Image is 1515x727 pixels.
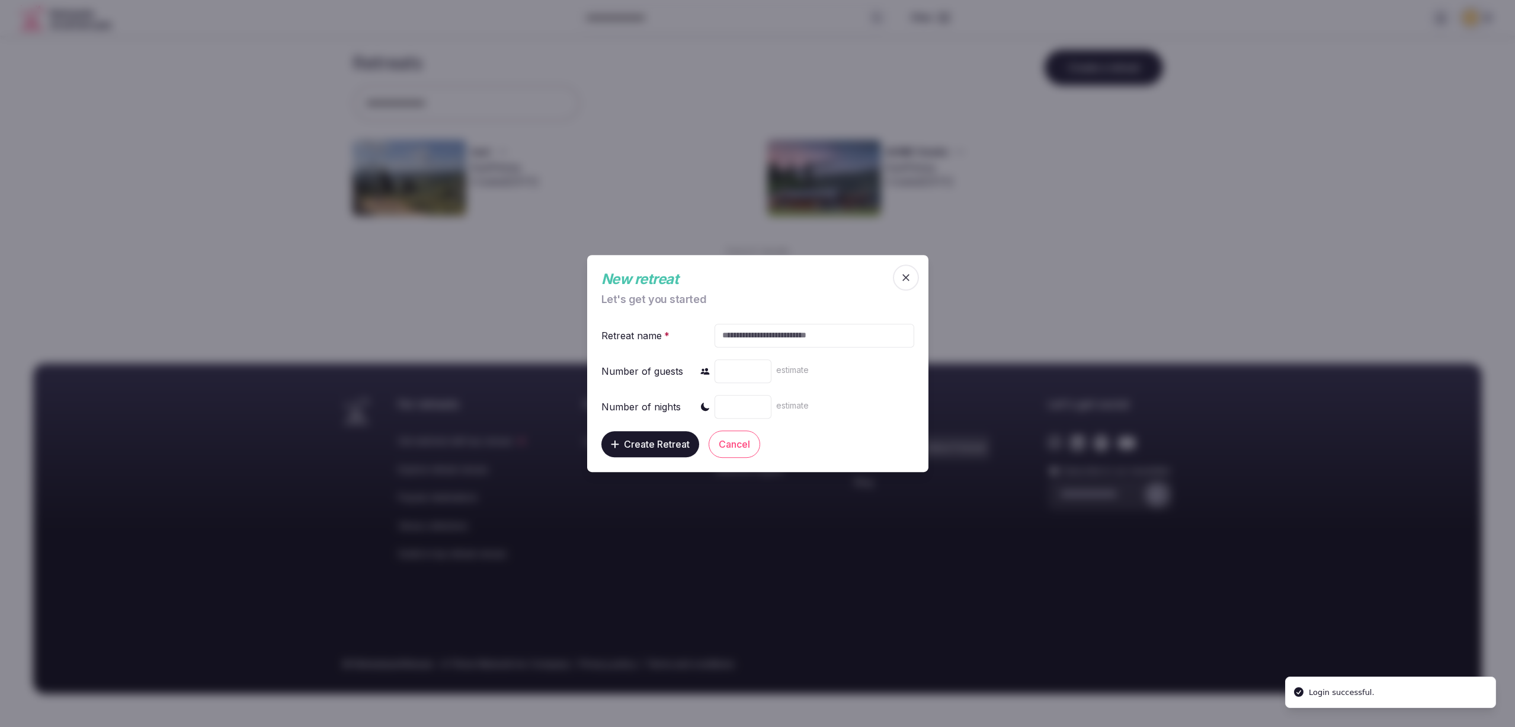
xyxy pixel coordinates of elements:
div: Number of nights [601,400,681,414]
div: Retreat name [601,329,672,343]
span: estimate [776,365,809,375]
span: Create Retreat [624,438,690,450]
button: Cancel [709,431,760,458]
span: estimate [776,400,809,410]
div: Number of guests [601,364,683,378]
div: New retreat [601,269,891,289]
div: Let's get you started [601,294,891,305]
button: Create Retreat [601,431,699,457]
